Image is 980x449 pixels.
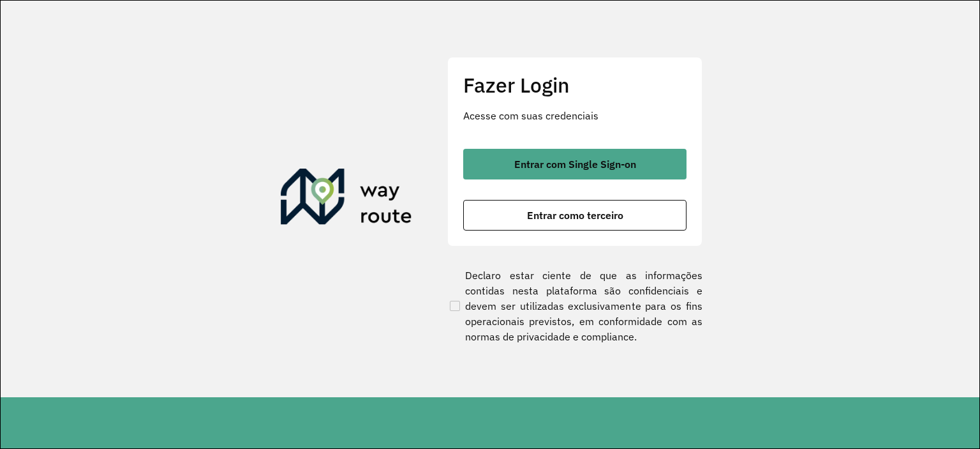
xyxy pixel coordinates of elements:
img: Roteirizador AmbevTech [281,169,412,230]
label: Declaro estar ciente de que as informações contidas nesta plataforma são confidenciais e devem se... [447,268,702,344]
h2: Fazer Login [463,73,687,97]
p: Acesse com suas credenciais [463,108,687,123]
button: button [463,200,687,231]
span: Entrar com Single Sign-on [514,159,636,169]
span: Entrar como terceiro [527,210,623,220]
button: button [463,149,687,179]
